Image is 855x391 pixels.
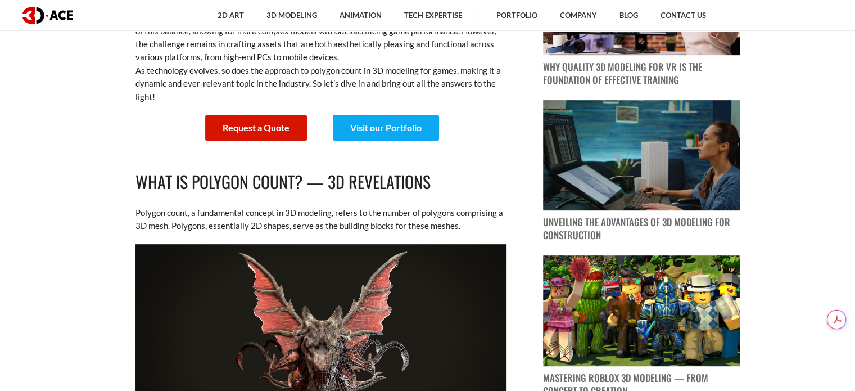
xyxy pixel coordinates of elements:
[22,7,73,24] img: logo dark
[135,206,506,233] p: Polygon count, a fundamental concept in 3D modeling, refers to the number of polygons comprising ...
[543,61,740,87] p: Why Quality 3D Modeling for VR Is the Foundation of Effective Training
[135,169,506,195] h2: What Is Polygon Count? — 3D Revelations
[543,100,740,242] a: blog post image Unveiling the Advantages of 3D Modeling for Construction
[135,11,506,104] p: The introduction of advanced rendering techniques and powerful hardware has shifted the dynamics ...
[543,216,740,242] p: Unveiling the Advantages of 3D Modeling for Construction
[205,115,307,141] a: Request a Quote
[543,100,740,211] img: blog post image
[543,255,740,366] img: blog post image
[333,115,439,141] a: Visit our Portfolio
